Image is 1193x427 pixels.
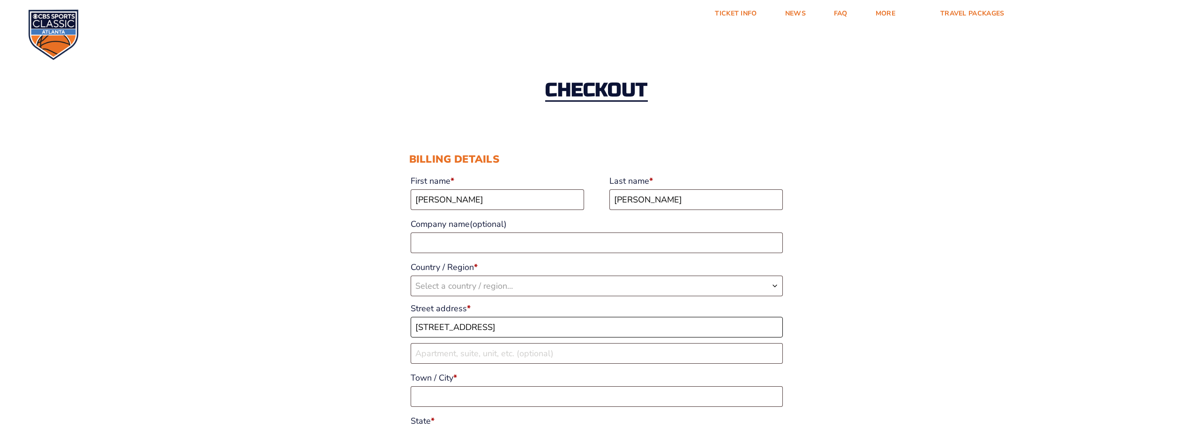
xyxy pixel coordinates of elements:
img: CBS Sports Classic [28,9,79,60]
span: Select a country / region… [415,280,513,292]
label: Town / City [411,369,783,386]
label: Company name [411,216,783,232]
span: (optional) [470,218,507,230]
h3: Billing details [409,153,784,165]
label: Last name [609,172,783,189]
span: Country / Region [411,276,783,296]
input: Apartment, suite, unit, etc. (optional) [411,343,783,364]
label: Country / Region [411,259,783,276]
label: Street address [411,300,783,317]
h2: Checkout [545,81,648,102]
input: House number and street name [411,317,783,337]
label: First name [411,172,584,189]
